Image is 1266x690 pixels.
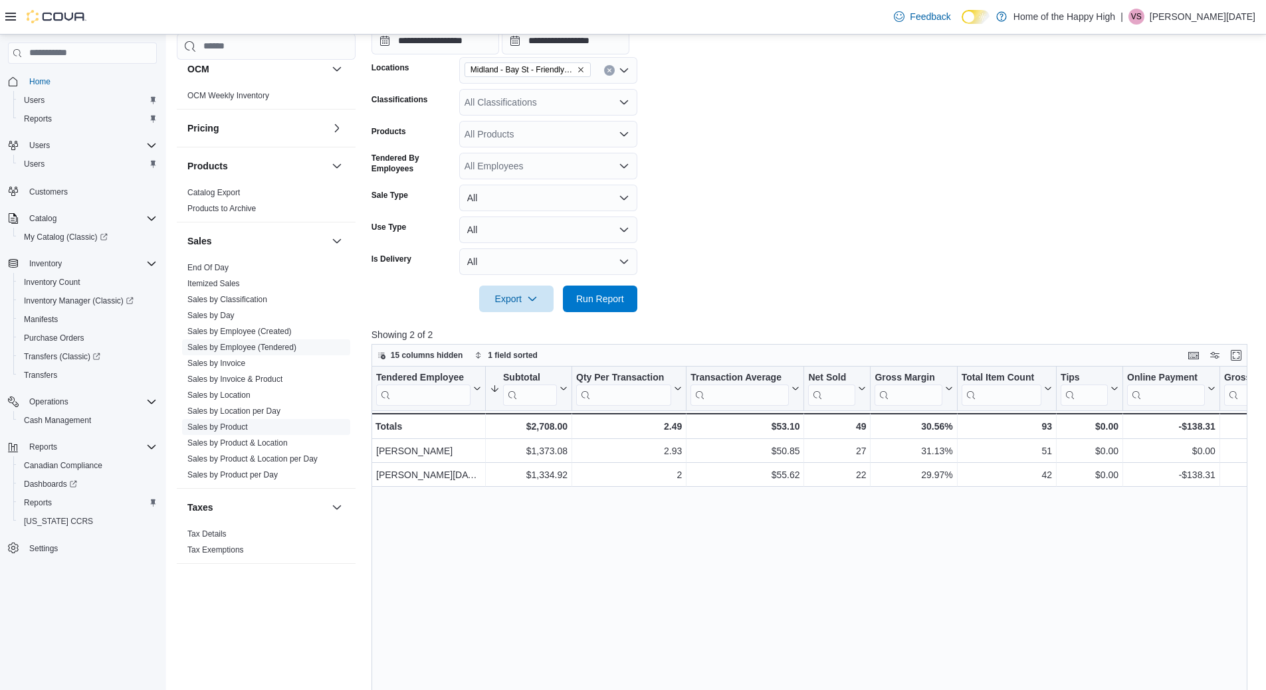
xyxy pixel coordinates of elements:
[690,467,799,483] div: $55.62
[490,372,568,406] button: Subtotal
[376,372,471,406] div: Tendered Employee
[24,439,62,455] button: Reports
[371,62,409,73] label: Locations
[376,372,471,385] div: Tendered Employee
[1207,347,1223,363] button: Display options
[24,460,102,471] span: Canadian Compliance
[19,495,157,511] span: Reports
[19,92,157,108] span: Users
[1131,9,1142,25] span: VS
[187,374,282,385] span: Sales by Invoice & Product
[29,396,68,407] span: Operations
[19,412,96,428] a: Cash Management
[19,349,157,365] span: Transfers (Classic)
[177,260,356,488] div: Sales
[187,159,326,173] button: Products
[19,513,98,529] a: [US_STATE] CCRS
[3,136,162,155] button: Users
[187,406,280,416] span: Sales by Location per Day
[808,372,866,406] button: Net Sold
[187,359,245,368] a: Sales by Invoice
[19,412,157,428] span: Cash Management
[690,443,799,459] div: $50.85
[19,495,57,511] a: Reports
[1013,9,1115,25] p: Home of the Happy High
[488,350,538,361] span: 1 field sorted
[177,185,356,222] div: Products
[875,372,942,385] div: Gross Margin
[1127,372,1205,385] div: Online Payment
[24,415,91,426] span: Cash Management
[465,62,591,77] span: Midland - Bay St - Friendly Stranger
[187,438,288,448] a: Sales by Product & Location
[187,278,240,289] span: Itemized Sales
[19,330,90,346] a: Purchase Orders
[24,137,157,153] span: Users
[3,438,162,456] button: Reports
[910,10,950,23] span: Feedback
[19,458,157,474] span: Canadian Compliance
[187,438,288,448] span: Sales by Product & Location
[19,92,50,108] a: Users
[371,126,406,137] label: Products
[3,392,162,411] button: Operations
[187,358,245,369] span: Sales by Invoice
[1128,9,1144,25] div: Vincent Sunday
[1061,372,1108,406] div: Tips
[24,211,62,226] button: Catalog
[187,327,292,336] a: Sales by Employee (Created)
[576,292,624,305] span: Run Report
[187,470,278,479] a: Sales by Product per Day
[376,467,481,483] div: [PERSON_NAME][DATE]
[29,213,56,224] span: Catalog
[471,63,574,76] span: Midland - Bay St - Friendly Stranger
[29,258,62,269] span: Inventory
[889,3,956,30] a: Feedback
[24,74,56,90] a: Home
[187,159,228,173] h3: Products
[24,541,63,557] a: Settings
[187,342,296,353] span: Sales by Employee (Tendered)
[13,310,162,329] button: Manifests
[875,372,942,406] div: Gross Margin
[24,394,157,410] span: Operations
[187,203,256,214] span: Products to Archive
[391,350,463,361] span: 15 columns hidden
[24,95,45,106] span: Users
[29,442,57,452] span: Reports
[187,454,318,464] a: Sales by Product & Location per Day
[24,540,157,557] span: Settings
[187,545,244,555] span: Tax Exemptions
[24,256,67,272] button: Inventory
[24,232,108,242] span: My Catalog (Classic)
[24,277,80,288] span: Inventory Count
[24,159,45,169] span: Users
[24,314,58,325] span: Manifests
[961,443,1051,459] div: 51
[576,467,682,483] div: 2
[187,343,296,352] a: Sales by Employee (Tendered)
[371,222,406,232] label: Use Type
[24,73,157,90] span: Home
[371,153,454,174] label: Tendered By Employees
[459,216,637,243] button: All
[1228,347,1244,363] button: Enter fullscreen
[1061,443,1118,459] div: $0.00
[187,204,256,213] a: Products to Archive
[371,190,408,201] label: Sale Type
[469,347,543,363] button: 1 field sorted
[24,296,134,306] span: Inventory Manager (Classic)
[13,512,162,531] button: [US_STATE] CCRS
[961,372,1051,406] button: Total Item Count
[487,286,546,312] span: Export
[19,513,157,529] span: Washington CCRS
[13,475,162,493] a: Dashboards
[187,422,248,432] span: Sales by Product
[1061,372,1108,385] div: Tips
[808,372,855,385] div: Net Sold
[619,161,629,171] button: Open list of options
[329,158,345,174] button: Products
[1061,372,1118,406] button: Tips
[875,467,952,483] div: 29.97%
